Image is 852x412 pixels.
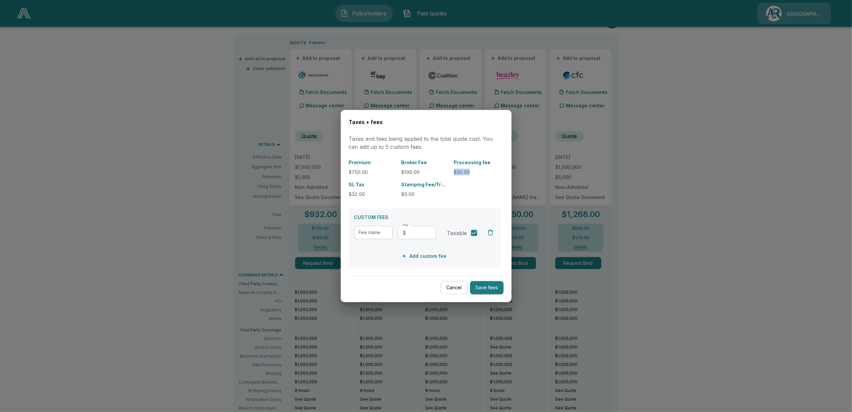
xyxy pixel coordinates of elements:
p: $50.00 [454,168,501,175]
label: Fee [402,223,408,227]
p: SL Tax [349,181,396,188]
button: Add custom fee [400,250,449,262]
p: $ [402,228,406,236]
p: Taxes and fees being applied to the total quote cost. You can add up to 5 custom fees. [349,134,503,150]
p: Premium [349,159,396,166]
button: Cancel [441,281,467,294]
p: CUSTOM FEES [354,213,495,220]
p: $100.00 [401,168,448,175]
p: Processing fee [454,159,501,166]
span: Taxable [447,229,467,237]
p: Broker Fee [401,159,448,166]
button: Save fees [470,281,503,294]
p: $750.00 [349,168,396,175]
h6: Taxes + fees [349,118,503,127]
p: $32.00 [349,190,396,197]
p: $0.00 [401,190,448,197]
p: Stamping Fee/Transaction/Regulatory Fee [401,181,448,188]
